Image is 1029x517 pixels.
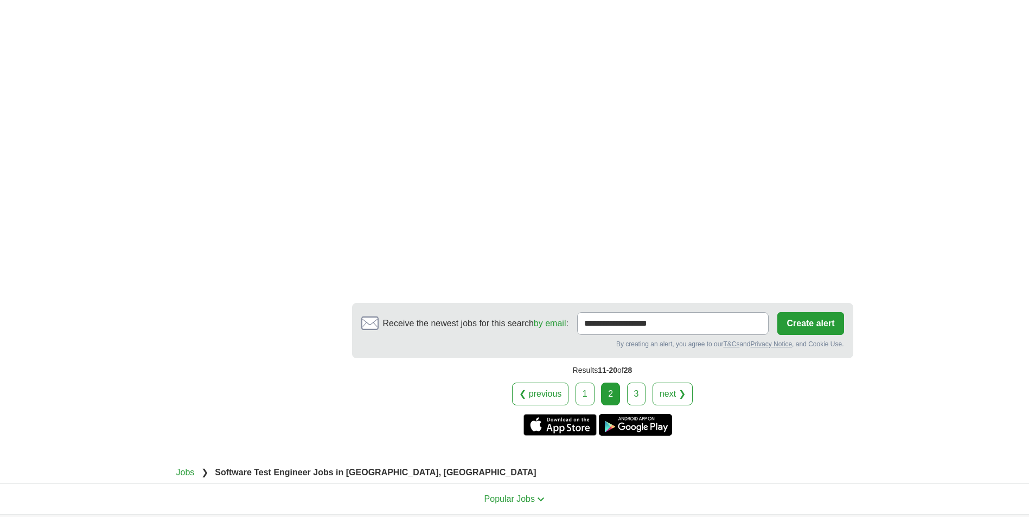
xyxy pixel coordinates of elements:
[215,468,536,477] strong: Software Test Engineer Jobs in [GEOGRAPHIC_DATA], [GEOGRAPHIC_DATA]
[598,366,617,374] span: 11-20
[361,339,844,349] div: By creating an alert, you agree to our and , and Cookie Use.
[352,358,853,383] div: Results of
[750,340,792,348] a: Privacy Notice
[576,383,595,405] a: 1
[512,383,568,405] a: ❮ previous
[201,468,208,477] span: ❯
[523,414,597,436] a: Get the iPhone app
[537,497,545,502] img: toggle icon
[601,383,620,405] div: 2
[176,468,195,477] a: Jobs
[484,494,535,503] span: Popular Jobs
[624,366,632,374] span: 28
[723,340,739,348] a: T&Cs
[653,383,693,405] a: next ❯
[534,319,566,328] a: by email
[599,414,672,436] a: Get the Android app
[777,312,843,335] button: Create alert
[383,317,568,330] span: Receive the newest jobs for this search :
[627,383,646,405] a: 3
